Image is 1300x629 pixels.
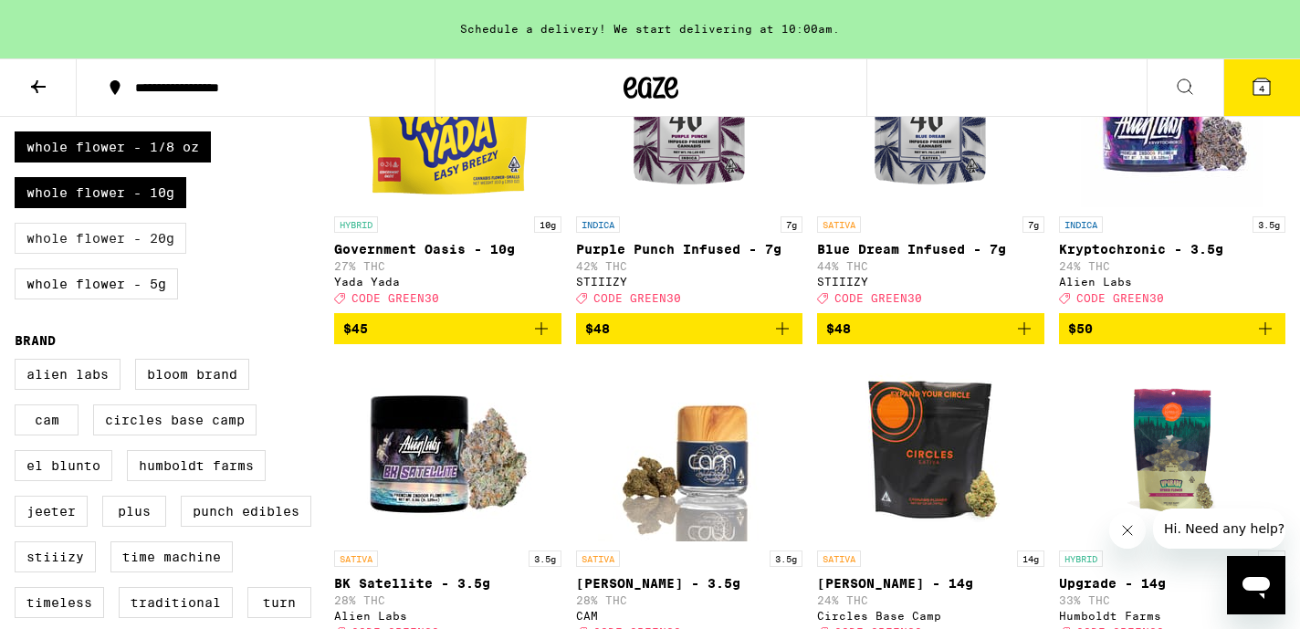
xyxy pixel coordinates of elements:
[1259,83,1264,94] span: 4
[1059,216,1103,233] p: INDICA
[334,260,561,272] p: 27% THC
[15,333,56,348] legend: Brand
[15,131,211,162] label: Whole Flower - 1/8 oz
[15,177,186,208] label: Whole Flower - 10g
[110,541,233,572] label: Time Machine
[817,313,1044,344] button: Add to bag
[817,242,1044,257] p: Blue Dream Infused - 7g
[334,610,561,622] div: Alien Labs
[1022,216,1044,233] p: 7g
[1059,550,1103,567] p: HYBRID
[334,550,378,567] p: SATIVA
[343,321,368,336] span: $45
[817,276,1044,288] div: STIIIZY
[839,359,1022,541] img: Circles Base Camp - Gush Rush - 14g
[15,268,178,299] label: Whole Flower - 5g
[1068,321,1093,336] span: $50
[834,292,922,304] span: CODE GREEN30
[817,610,1044,622] div: Circles Base Camp
[1153,508,1285,549] iframe: Message from company
[334,25,561,313] a: Open page for Government Oasis - 10g from Yada Yada
[334,313,561,344] button: Add to bag
[576,610,803,622] div: CAM
[356,359,539,541] img: Alien Labs - BK Satellite - 3.5g
[1253,216,1285,233] p: 3.5g
[576,576,803,591] p: [PERSON_NAME] - 3.5g
[576,242,803,257] p: Purple Punch Infused - 7g
[817,576,1044,591] p: [PERSON_NAME] - 14g
[1059,576,1286,591] p: Upgrade - 14g
[351,292,439,304] span: CODE GREEN30
[15,496,88,527] label: Jeeter
[15,450,112,481] label: El Blunto
[1258,550,1285,567] p: 14g
[15,223,186,254] label: Whole Flower - 20g
[576,313,803,344] button: Add to bag
[15,587,104,618] label: Timeless
[1017,550,1044,567] p: 14g
[1059,276,1286,288] div: Alien Labs
[529,550,561,567] p: 3.5g
[15,404,79,435] label: CAM
[593,292,681,304] span: CODE GREEN30
[585,321,610,336] span: $48
[826,321,851,336] span: $48
[1076,292,1164,304] span: CODE GREEN30
[1223,59,1300,116] button: 4
[93,404,257,435] label: Circles Base Camp
[576,594,803,606] p: 28% THC
[817,594,1044,606] p: 24% THC
[817,25,1044,313] a: Open page for Blue Dream Infused - 7g from STIIIZY
[1081,359,1263,541] img: Humboldt Farms - Upgrade - 14g
[576,25,803,313] a: Open page for Purple Punch Infused - 7g from STIIIZY
[1059,25,1286,313] a: Open page for Kryptochronic - 3.5g from Alien Labs
[1059,313,1286,344] button: Add to bag
[817,216,861,233] p: SATIVA
[576,550,620,567] p: SATIVA
[1059,260,1286,272] p: 24% THC
[1059,594,1286,606] p: 33% THC
[576,276,803,288] div: STIIIZY
[334,594,561,606] p: 28% THC
[334,276,561,288] div: Yada Yada
[102,496,166,527] label: PLUS
[127,450,266,481] label: Humboldt Farms
[1059,242,1286,257] p: Kryptochronic - 3.5g
[1059,610,1286,622] div: Humboldt Farms
[576,216,620,233] p: INDICA
[1227,556,1285,614] iframe: Button to launch messaging window
[1109,512,1146,549] iframe: Close message
[817,550,861,567] p: SATIVA
[135,359,249,390] label: Bloom Brand
[598,359,781,541] img: CAM - Jack Herer - 3.5g
[181,496,311,527] label: Punch Edibles
[119,587,233,618] label: Traditional
[334,242,561,257] p: Government Oasis - 10g
[15,541,96,572] label: STIIIZY
[534,216,561,233] p: 10g
[334,216,378,233] p: HYBRID
[770,550,802,567] p: 3.5g
[247,587,311,618] label: turn
[334,576,561,591] p: BK Satellite - 3.5g
[781,216,802,233] p: 7g
[15,359,121,390] label: Alien Labs
[817,260,1044,272] p: 44% THC
[576,260,803,272] p: 42% THC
